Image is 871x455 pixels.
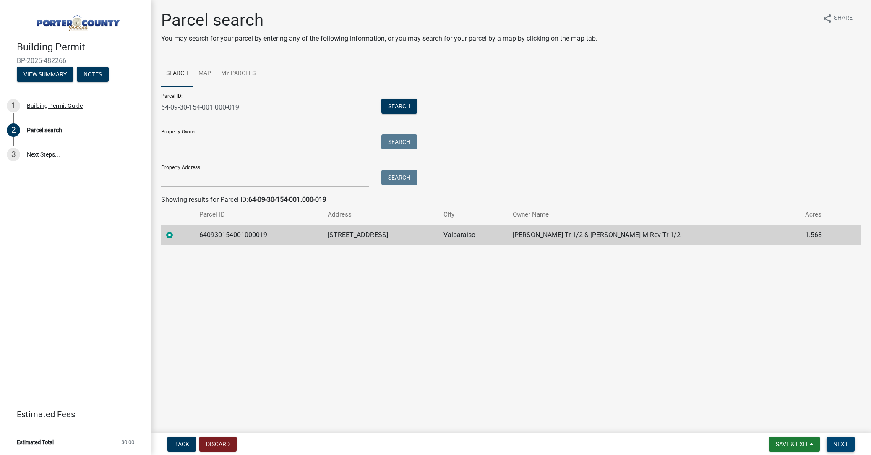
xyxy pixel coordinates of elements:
td: [STREET_ADDRESS] [323,225,438,245]
h4: Building Permit [17,41,144,53]
th: Address [323,205,438,225]
div: Parcel search [27,127,62,133]
img: Porter County, Indiana [17,9,138,32]
button: Search [381,99,417,114]
button: Back [167,437,196,452]
p: You may search for your parcel by entering any of the following information, or you may search fo... [161,34,597,44]
button: Save & Exit [769,437,820,452]
td: 1.568 [800,225,844,245]
td: 640930154001000019 [194,225,323,245]
a: Search [161,60,193,87]
wm-modal-confirm: Summary [17,71,73,78]
th: City [438,205,507,225]
span: Save & Exit [776,441,808,447]
div: 1 [7,99,20,112]
th: Parcel ID [194,205,323,225]
a: Map [193,60,216,87]
span: Estimated Total [17,439,54,445]
a: My Parcels [216,60,261,87]
span: Share [834,13,853,24]
button: Search [381,134,417,149]
th: Owner Name [508,205,800,225]
div: 3 [7,148,20,161]
span: Next [833,441,848,447]
div: Showing results for Parcel ID: [161,195,861,205]
button: Notes [77,67,109,82]
h1: Parcel search [161,10,597,30]
button: View Summary [17,67,73,82]
button: Search [381,170,417,185]
span: $0.00 [121,439,134,445]
strong: 64-09-30-154-001.000-019 [248,196,326,204]
span: Back [174,441,189,447]
wm-modal-confirm: Notes [77,71,109,78]
td: Valparaiso [438,225,507,245]
a: Estimated Fees [7,406,138,423]
div: Building Permit Guide [27,103,83,109]
button: Discard [199,437,237,452]
button: Next [827,437,855,452]
td: [PERSON_NAME] Tr 1/2 & [PERSON_NAME] M Rev Tr 1/2 [508,225,800,245]
th: Acres [800,205,844,225]
i: share [822,13,832,24]
span: BP-2025-482266 [17,57,134,65]
button: shareShare [816,10,859,26]
div: 2 [7,123,20,137]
